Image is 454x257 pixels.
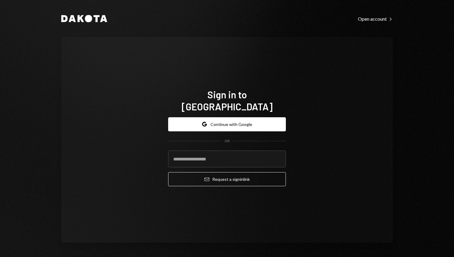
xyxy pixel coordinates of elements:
button: Request a signinlink [168,172,286,186]
div: Open account [358,16,393,22]
div: OR [225,139,230,144]
a: Open account [358,15,393,22]
h1: Sign in to [GEOGRAPHIC_DATA] [168,88,286,112]
button: Continue with Google [168,117,286,131]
